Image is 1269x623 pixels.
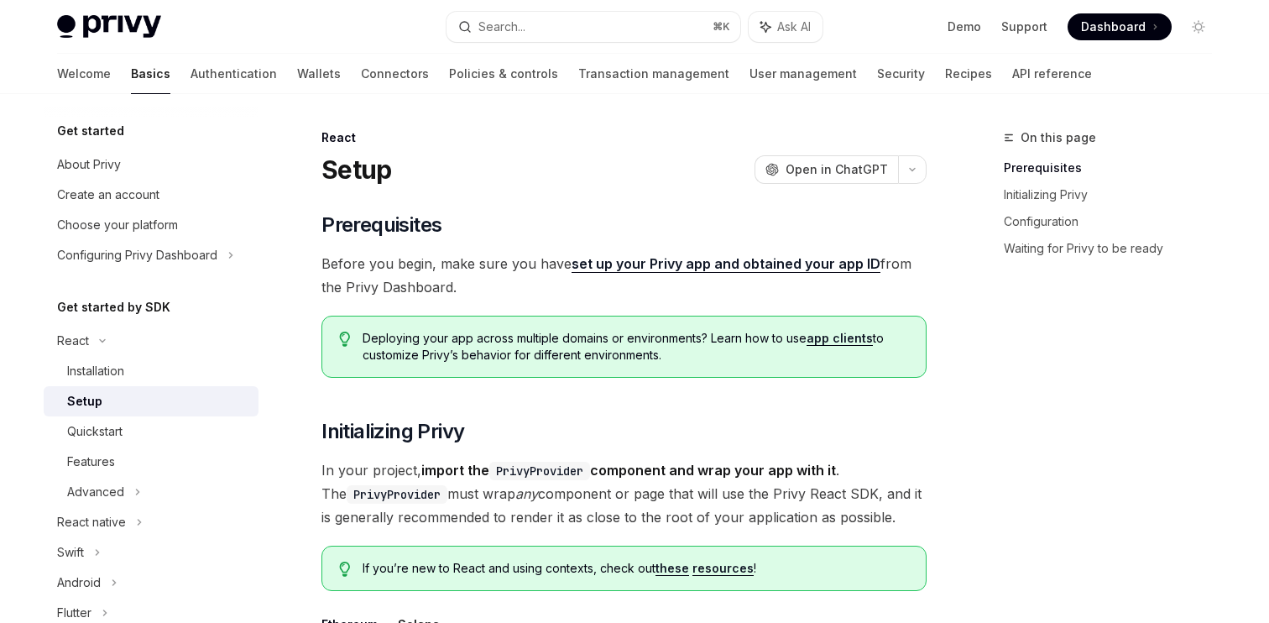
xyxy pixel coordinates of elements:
[363,330,909,364] span: Deploying your app across multiple domains or environments? Learn how to use to customize Privy’s...
[44,149,258,180] a: About Privy
[945,54,992,94] a: Recipes
[1185,13,1212,40] button: Toggle dark mode
[1001,18,1047,35] a: Support
[44,447,258,477] a: Features
[1004,235,1225,262] a: Waiting for Privy to be ready
[877,54,925,94] a: Security
[57,121,124,141] h5: Get started
[44,356,258,386] a: Installation
[44,210,258,240] a: Choose your platform
[489,462,590,480] code: PrivyProvider
[347,485,447,504] code: PrivyProvider
[948,18,981,35] a: Demo
[57,542,84,563] div: Swift
[321,458,927,529] span: In your project, . The must wrap component or page that will use the Privy React SDK, and it is g...
[57,245,217,265] div: Configuring Privy Dashboard
[749,12,822,42] button: Ask AI
[44,386,258,416] a: Setup
[1012,54,1092,94] a: API reference
[57,512,126,532] div: React native
[44,180,258,210] a: Create an account
[57,603,91,623] div: Flutter
[478,17,525,37] div: Search...
[777,18,811,35] span: Ask AI
[321,212,441,238] span: Prerequisites
[321,129,927,146] div: React
[44,416,258,447] a: Quickstart
[446,12,740,42] button: Search...⌘K
[57,573,101,593] div: Android
[339,562,351,577] svg: Tip
[57,331,89,351] div: React
[57,185,159,205] div: Create an account
[297,54,341,94] a: Wallets
[655,561,689,576] a: these
[1004,181,1225,208] a: Initializing Privy
[363,560,909,577] span: If you’re new to React and using contexts, check out !
[421,462,836,479] strong: import the component and wrap your app with it
[807,331,873,346] a: app clients
[321,252,927,299] span: Before you begin, make sure you have from the Privy Dashboard.
[1081,18,1146,35] span: Dashboard
[578,54,729,94] a: Transaction management
[57,297,170,317] h5: Get started by SDK
[339,332,351,347] svg: Tip
[191,54,277,94] a: Authentication
[749,54,857,94] a: User management
[572,255,880,273] a: set up your Privy app and obtained your app ID
[57,154,121,175] div: About Privy
[713,20,730,34] span: ⌘ K
[515,485,538,502] em: any
[361,54,429,94] a: Connectors
[67,391,102,411] div: Setup
[57,15,161,39] img: light logo
[692,561,754,576] a: resources
[321,154,391,185] h1: Setup
[67,421,123,442] div: Quickstart
[755,155,898,184] button: Open in ChatGPT
[67,482,124,502] div: Advanced
[1004,154,1225,181] a: Prerequisites
[1068,13,1172,40] a: Dashboard
[786,161,888,178] span: Open in ChatGPT
[57,54,111,94] a: Welcome
[131,54,170,94] a: Basics
[449,54,558,94] a: Policies & controls
[67,361,124,381] div: Installation
[67,452,115,472] div: Features
[1004,208,1225,235] a: Configuration
[321,418,464,445] span: Initializing Privy
[57,215,178,235] div: Choose your platform
[1021,128,1096,148] span: On this page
